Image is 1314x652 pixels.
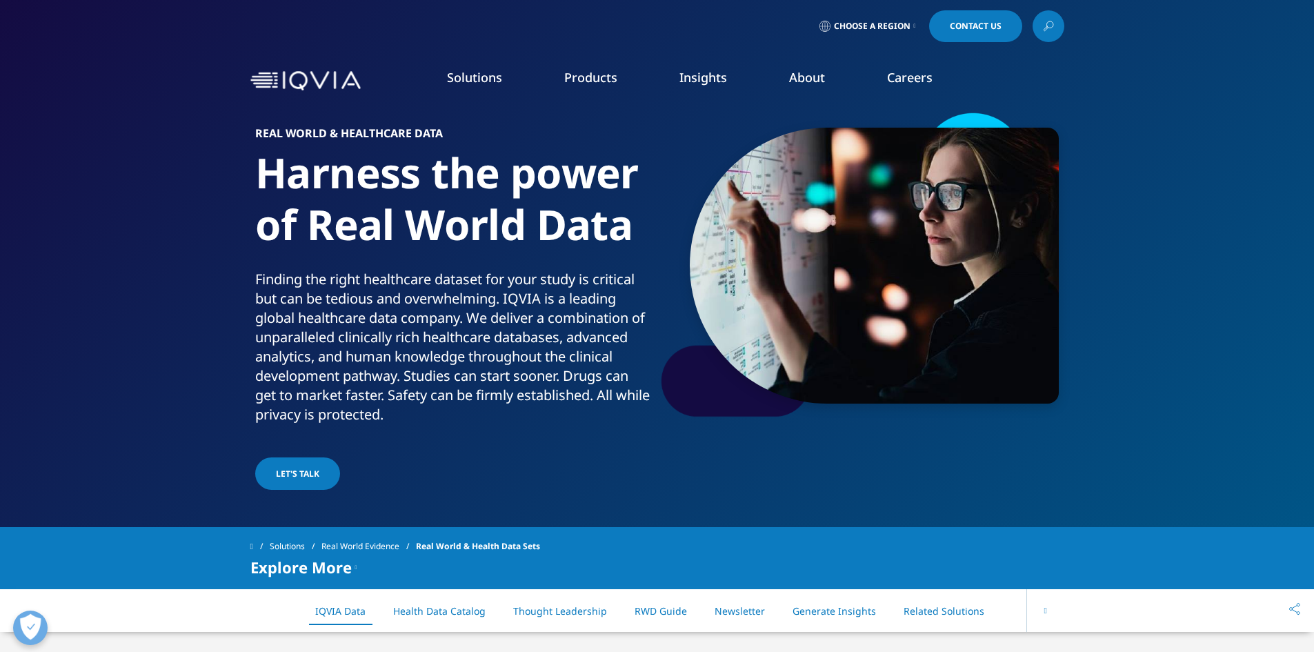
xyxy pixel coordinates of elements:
a: Insights [679,69,727,86]
a: Related Solutions [904,604,984,618]
a: Explore More [1012,604,1073,618]
a: Solutions [270,534,321,559]
h6: Real World & Healthcare Data [255,128,652,147]
p: Finding the right healthcare dataset for your study is critical but can be tedious and overwhelmi... [255,270,652,433]
button: Open Preferences [13,611,48,645]
span: Choose a Region [834,21,910,32]
a: Contact Us [929,10,1022,42]
a: IQVIA Data [315,604,366,618]
span: Explore More [250,559,352,575]
a: Thought Leadership [513,604,607,618]
a: Newsletter [715,604,765,618]
a: About [789,69,825,86]
nav: Primary [366,48,1064,113]
a: Products [564,69,617,86]
span: Contact Us [950,22,1002,30]
a: RWD Guide [635,604,687,618]
a: Health Data Catalog [393,604,486,618]
a: Generate Insights [793,604,876,618]
img: 2054_young-woman-touching-big-digital-monitor.jpg [690,128,1059,404]
a: Careers [887,69,933,86]
h1: Harness the power of Real World Data [255,147,652,270]
a: Solutions [447,69,502,86]
img: IQVIA Healthcare Information Technology and Pharma Clinical Research Company [250,71,361,91]
a: Let's Talk [255,457,340,490]
span: Let's Talk [276,468,319,480]
a: Real World Evidence [321,534,416,559]
span: Real World & Health Data Sets [416,534,540,559]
